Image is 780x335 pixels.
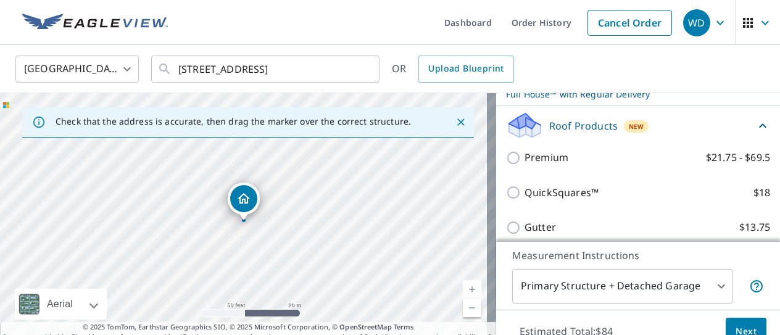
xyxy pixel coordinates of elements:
[15,289,107,320] div: Aerial
[683,9,710,36] div: WD
[22,14,168,32] img: EV Logo
[749,279,764,294] span: Your report will include the primary structure and a detached garage if one exists.
[463,280,481,299] a: Current Level 19, Zoom In
[43,289,77,320] div: Aerial
[15,52,139,86] div: [GEOGRAPHIC_DATA]
[392,56,514,83] div: OR
[739,220,770,235] p: $13.75
[56,116,411,127] p: Check that the address is accurate, then drag the marker over the correct structure.
[506,88,748,101] p: Full House™ with Regular Delivery
[394,322,414,331] a: Terms
[83,322,414,333] span: © 2025 TomTom, Earthstar Geographics SIO, © 2025 Microsoft Corporation, ©
[629,122,644,131] span: New
[453,114,469,130] button: Close
[549,118,618,133] p: Roof Products
[753,185,770,201] p: $18
[178,52,354,86] input: Search by address or latitude-longitude
[706,150,770,165] p: $21.75 - $69.5
[512,269,733,304] div: Primary Structure + Detached Garage
[228,183,260,221] div: Dropped pin, building 1, Residential property, 9735 Us Highway 385 Bridgeport, NE 69336
[512,248,764,263] p: Measurement Instructions
[339,322,391,331] a: OpenStreetMap
[428,61,504,77] span: Upload Blueprint
[418,56,513,83] a: Upload Blueprint
[506,111,770,140] div: Roof ProductsNew
[587,10,672,36] a: Cancel Order
[525,220,556,235] p: Gutter
[525,150,568,165] p: Premium
[525,185,599,201] p: QuickSquares™
[463,299,481,317] a: Current Level 19, Zoom Out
